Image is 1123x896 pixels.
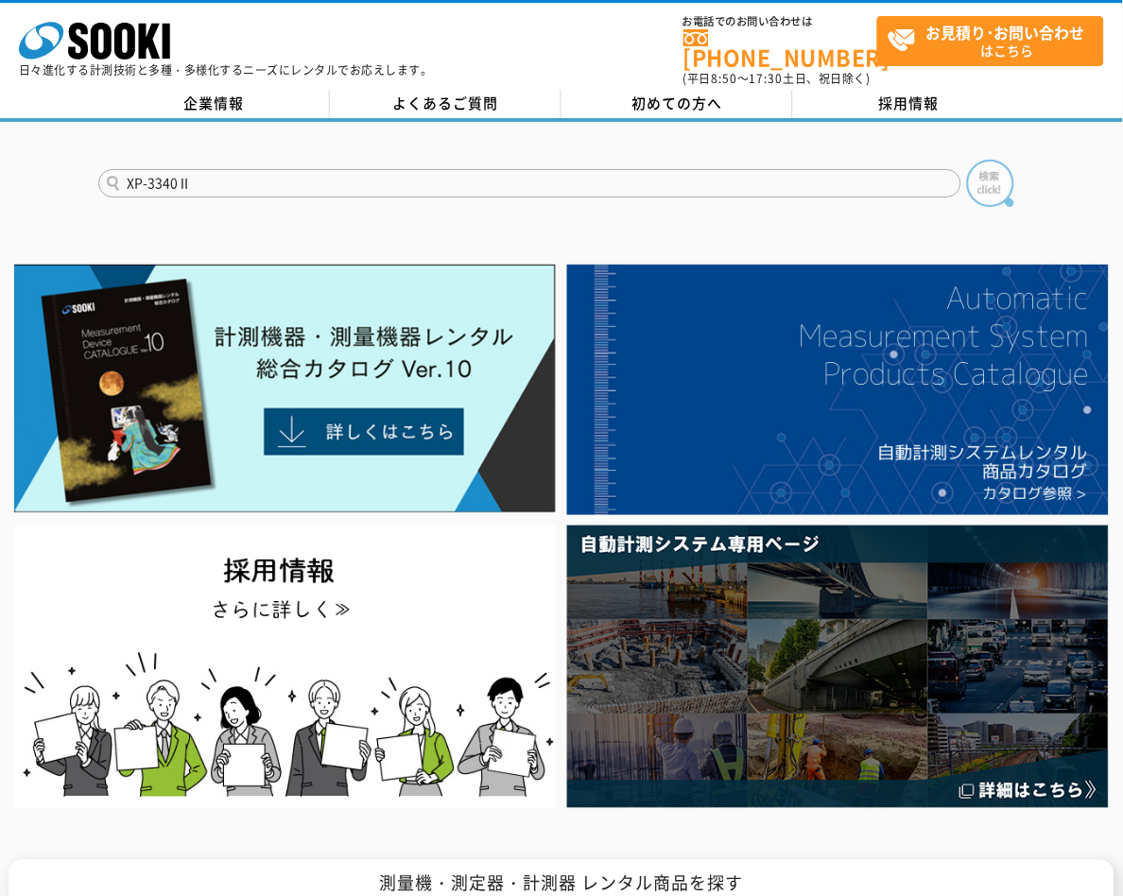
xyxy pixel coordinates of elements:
[793,90,1025,118] a: 採用情報
[98,169,961,198] input: 商品名、型式、NETIS番号を入力してください
[888,17,1103,64] span: はこちら
[877,16,1104,66] a: お見積り･お問い合わせはこちら
[926,21,1085,43] strong: お見積り･お問い合わせ
[14,265,556,513] img: Catalog Ver10
[561,90,793,118] a: 初めての方へ
[567,526,1109,807] img: 自動計測システム専用ページ
[750,70,784,87] span: 17:30
[98,90,330,118] a: 企業情報
[567,265,1109,515] img: 自動計測システムカタログ
[683,16,877,27] span: お電話でのお問い合わせは
[14,526,556,807] img: SOOKI recruit
[967,160,1014,207] img: btn_search.png
[632,93,723,113] span: 初めての方へ
[19,64,433,76] p: 日々進化する計測技術と多種・多様化するニーズにレンタルでお応えします。
[683,29,877,68] a: [PHONE_NUMBER]
[712,70,738,87] span: 8:50
[330,90,561,118] a: よくあるご質問
[683,70,871,87] span: (平日 ～ 土日、祝日除く)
